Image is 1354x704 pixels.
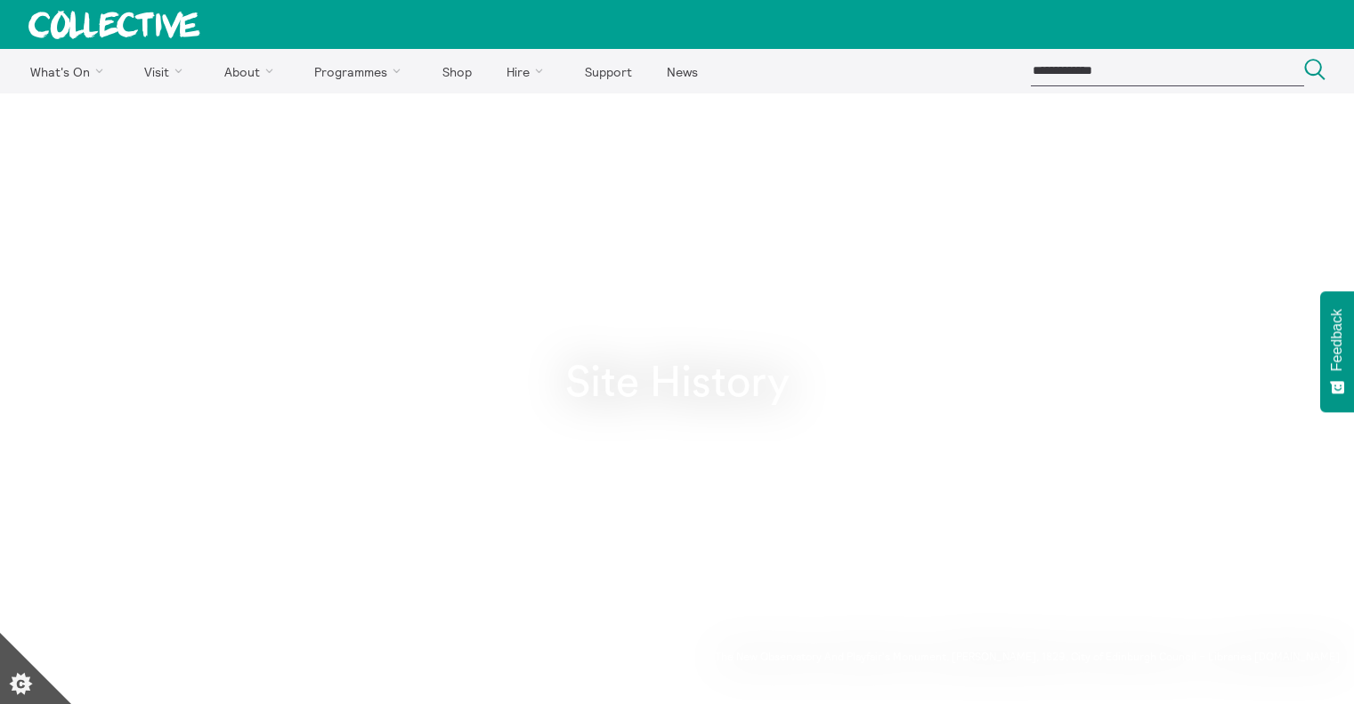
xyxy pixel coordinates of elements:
[426,49,487,93] a: Shop
[491,49,566,93] a: Hire
[715,651,1340,663] p: The New Observatory And Playfair's Monument, [PERSON_NAME], 1829, City of Edinburgh Council – Lib...
[14,49,126,93] a: What's On
[651,49,713,93] a: News
[299,49,424,93] a: Programmes
[129,49,206,93] a: Visit
[1329,309,1345,371] span: Feedback
[569,49,647,93] a: Support
[1320,291,1354,412] button: Feedback - Show survey
[208,49,296,93] a: About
